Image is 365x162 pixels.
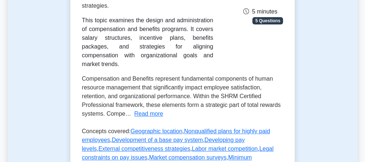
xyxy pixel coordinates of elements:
a: External competitiveness strategies [98,146,190,152]
a: Market compensation surveys [149,154,227,161]
button: Read more [134,109,163,118]
div: This topic examines the design and administration of compensation and benefits programs. It cover... [82,16,213,69]
a: Labor market competition [192,146,258,152]
span: Compensation and Benefits represent fundamental components of human resource management that sign... [82,76,281,117]
span: 5 Questions [252,17,283,24]
a: Development of a base pay system [112,137,203,143]
span: 5 minutes [243,8,277,15]
a: Legal constraints on pay issues [82,146,274,161]
a: Developing pay levels [82,137,245,152]
a: Geographic location [131,128,182,134]
a: Nonqualified plans for highly paid employees [82,128,270,143]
